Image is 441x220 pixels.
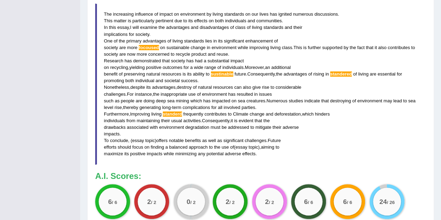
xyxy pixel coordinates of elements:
span: in [213,38,217,44]
span: change [191,45,206,50]
span: advantages [152,85,175,90]
span: has [203,98,211,103]
span: and [208,52,215,57]
span: are [136,98,142,103]
span: for [183,65,189,70]
span: instance [135,92,152,97]
span: to [171,52,175,57]
span: mining [176,98,189,103]
span: Moreover [245,65,264,70]
span: usual [171,118,182,123]
span: individuals [104,118,125,123]
span: destroying [330,98,351,103]
span: and [155,78,163,83]
span: complications [183,105,210,110]
span: lead [393,98,402,103]
span: is [234,118,237,123]
span: due [174,18,182,23]
span: Furthermore [104,111,129,117]
span: its [124,151,129,156]
span: are [119,52,126,57]
span: use [221,144,229,150]
span: advantages [143,38,166,44]
blockquote: . . , . . . , . , . , . , , . , . , - . , , . , . , ( ) . ( ), . [95,3,426,164]
span: Nonetheless [104,85,129,90]
span: sea [408,98,416,103]
span: all [218,105,222,110]
span: change [250,111,265,117]
span: people [121,98,134,103]
span: essential [378,71,395,77]
span: rise [114,105,122,110]
span: are [119,45,126,50]
span: recycling [110,65,128,70]
span: both [215,18,224,23]
span: influence [135,11,153,17]
span: offers [156,138,167,143]
span: associated [127,125,149,130]
span: positive [146,65,161,70]
span: on [104,65,109,70]
span: evident [239,118,253,123]
span: standards [224,11,244,17]
span: ignited [278,11,291,17]
span: is [183,71,186,77]
span: of [197,92,201,97]
span: will [132,25,139,30]
span: adverse [283,125,299,130]
span: The [104,11,112,17]
span: and [284,25,292,30]
span: essay [117,25,129,30]
span: topic [249,144,258,150]
span: of [353,71,357,77]
span: its [146,85,151,90]
span: to [271,85,274,90]
span: thereby [123,105,138,110]
span: advantages [166,25,189,30]
b: A.I. Scores: [95,171,141,181]
span: resources [161,71,181,77]
span: particularly [132,18,154,23]
span: discussions [314,11,338,17]
span: addressed [228,125,249,130]
span: impacts [104,131,120,136]
span: the [214,144,220,150]
span: living [213,11,223,17]
span: resources [213,85,233,90]
span: drawbacks [104,125,126,130]
span: maximize [104,151,123,156]
span: Future [268,138,281,143]
span: conclude [110,138,128,143]
span: society [104,45,118,50]
span: the [119,38,125,44]
span: to [250,125,254,130]
span: that [162,58,170,63]
span: product [191,52,206,57]
span: must [211,125,220,130]
span: One [104,38,113,44]
span: Possible spelling mistake found. (did you mean: slandered) [330,71,352,77]
span: benefit [104,71,117,77]
span: now [127,52,136,57]
span: contributes [388,45,410,50]
span: In [104,25,108,30]
big: 2 [147,198,151,205]
span: impacted [212,98,230,103]
span: indicate [304,98,320,103]
span: resulted [237,92,253,97]
span: wide [194,65,203,70]
span: by [206,11,211,17]
span: concerned [148,52,169,57]
span: despite [130,85,145,90]
span: as [115,98,120,103]
span: had [195,58,203,63]
span: To [104,138,109,143]
span: generating [139,105,161,110]
span: frequently [183,111,203,117]
span: and [191,25,198,30]
span: efforts [104,144,116,150]
span: in [254,92,258,97]
span: while [238,45,248,50]
span: society [135,32,149,37]
span: both [125,78,134,83]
